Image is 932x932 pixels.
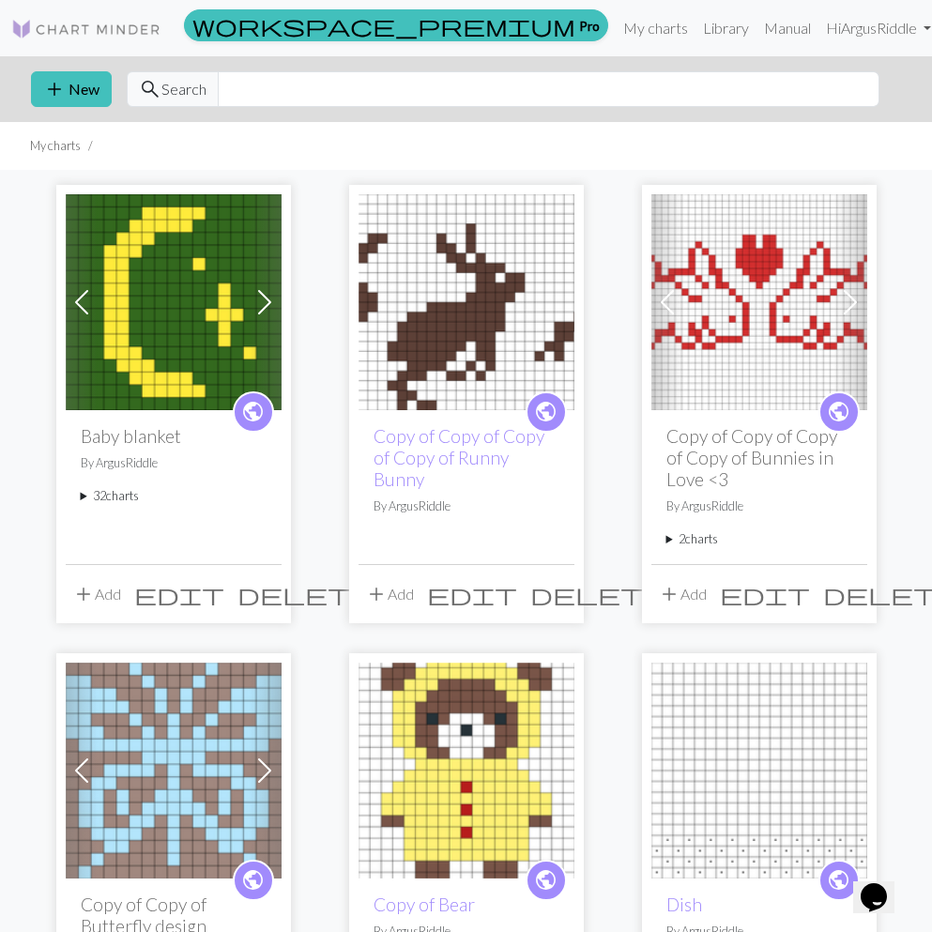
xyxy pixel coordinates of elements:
span: add [658,581,680,607]
button: Add [651,576,713,612]
i: public [534,862,558,899]
summary: 32charts [81,487,267,505]
span: public [827,865,850,894]
img: Moon [66,194,282,410]
span: delete [237,581,373,607]
h2: Copy of Copy of Copy of Copy of Bunnies in Love <3 [666,425,852,490]
a: Library [695,9,756,47]
span: Search [161,78,206,100]
img: Logo [11,18,161,40]
i: public [241,862,265,899]
a: public [526,391,567,433]
span: public [241,865,265,894]
a: public [233,860,274,901]
img: Bear [359,663,574,879]
a: Bear [359,759,574,777]
a: Dish [651,759,867,777]
a: Bunnies in Love <3 [651,291,867,309]
p: By ArgusRiddle [81,454,267,472]
span: edit [134,581,224,607]
a: public [526,860,567,901]
p: By ArgusRiddle [374,497,559,515]
a: Pro [184,9,608,41]
button: Edit [713,576,817,612]
span: workspace_premium [192,12,575,38]
span: search [139,76,161,102]
span: edit [427,581,517,607]
i: public [241,393,265,431]
button: Delete [231,576,379,612]
i: Edit [427,583,517,605]
a: Dish [666,894,702,915]
span: add [365,581,388,607]
i: Edit [720,583,810,605]
button: Add [66,576,128,612]
button: Add [359,576,420,612]
span: add [43,76,66,102]
a: public [818,860,860,901]
summary: 2charts [666,530,852,548]
a: Copy of Copy of Copy of Copy of Runny Bunny [374,425,544,490]
span: public [827,397,850,426]
a: public [818,391,860,433]
a: public [233,391,274,433]
i: public [827,393,850,431]
li: My charts [30,137,81,155]
i: public [534,393,558,431]
img: Butterfly design [66,663,282,879]
h2: Baby blanket [81,425,267,447]
button: Delete [524,576,672,612]
img: Copy of Rabbits 1 [359,194,574,410]
span: public [241,397,265,426]
span: public [534,397,558,426]
button: Edit [420,576,524,612]
button: New [31,71,112,107]
a: Butterfly design [66,759,282,777]
span: add [72,581,95,607]
a: Manual [756,9,818,47]
a: Moon [66,291,282,309]
iframe: chat widget [853,857,913,913]
a: Copy of Bear [374,894,475,915]
img: Dish [651,663,867,879]
i: public [827,862,850,899]
a: My charts [616,9,695,47]
span: edit [720,581,810,607]
a: Copy of Rabbits 1 [359,291,574,309]
span: delete [530,581,665,607]
button: Edit [128,576,231,612]
img: Bunnies in Love <3 [651,194,867,410]
p: By ArgusRiddle [666,497,852,515]
span: public [534,865,558,894]
i: Edit [134,583,224,605]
